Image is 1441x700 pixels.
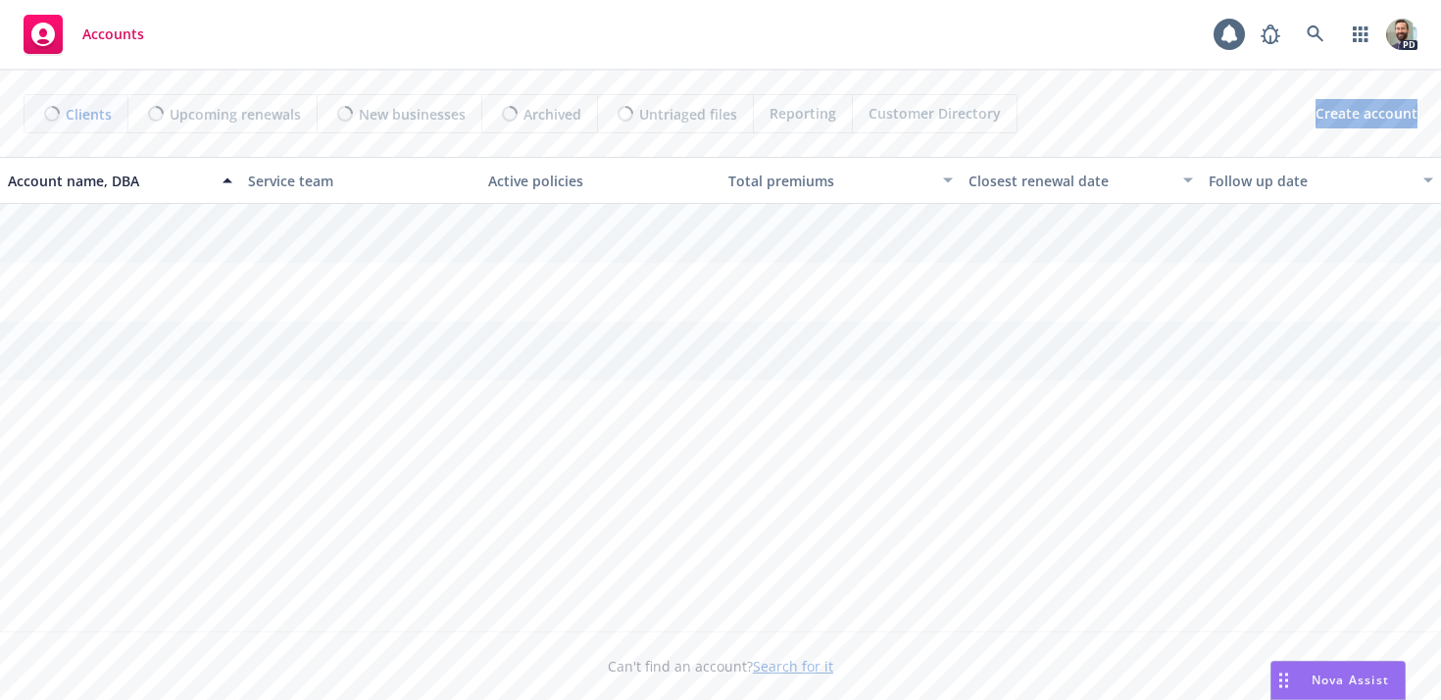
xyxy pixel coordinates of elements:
span: Create account [1316,95,1417,132]
span: Accounts [82,26,144,42]
div: Active policies [488,171,713,191]
a: Create account [1316,99,1417,128]
a: Switch app [1341,15,1380,54]
div: Closest renewal date [969,171,1171,191]
a: Search [1296,15,1335,54]
span: Upcoming renewals [170,104,301,125]
a: Report a Bug [1251,15,1290,54]
button: Total premiums [720,157,961,204]
img: photo [1386,19,1417,50]
span: Archived [523,104,581,125]
div: Drag to move [1271,662,1296,699]
div: Service team [248,171,472,191]
a: Search for it [753,657,833,675]
button: Closest renewal date [961,157,1201,204]
button: Follow up date [1201,157,1441,204]
div: Account name, DBA [8,171,211,191]
span: Customer Directory [869,103,1001,124]
span: Clients [66,104,112,125]
button: Service team [240,157,480,204]
span: Nova Assist [1312,672,1389,688]
div: Follow up date [1209,171,1412,191]
button: Active policies [480,157,720,204]
div: Total premiums [728,171,931,191]
span: Reporting [770,103,836,124]
button: Nova Assist [1270,661,1406,700]
span: New businesses [359,104,466,125]
span: Can't find an account? [608,656,833,676]
a: Accounts [16,7,152,62]
span: Untriaged files [639,104,737,125]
